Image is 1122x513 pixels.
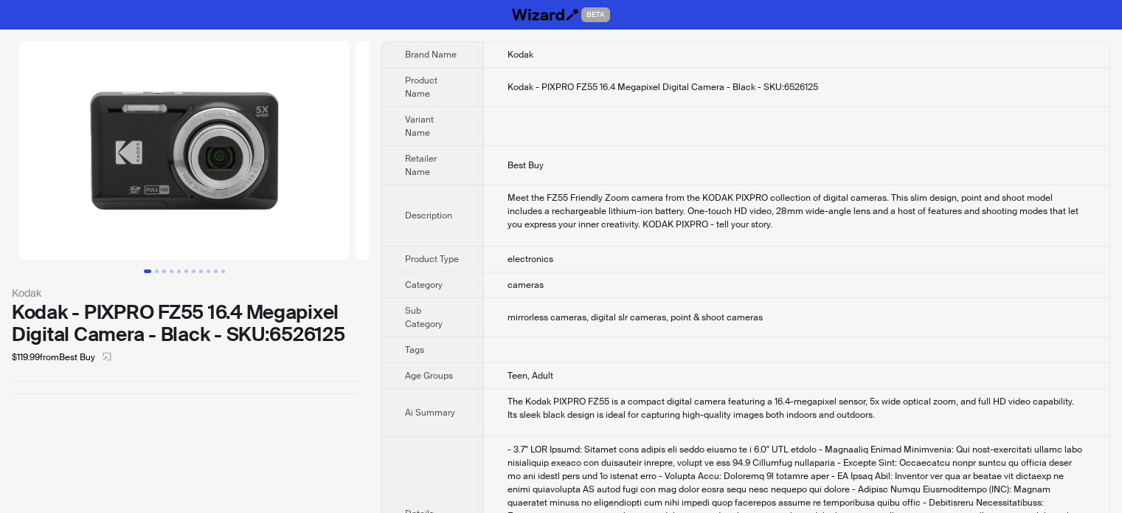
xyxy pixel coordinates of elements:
[405,253,459,265] span: Product Type
[170,269,173,273] button: Go to slide 4
[508,395,1086,421] div: The Kodak PIXPRO FZ55 is a compact digital camera featuring a 16.4-megapixel sensor, 5x wide opti...
[405,305,443,330] span: Sub Category
[155,269,159,273] button: Go to slide 2
[162,269,166,273] button: Go to slide 3
[12,285,357,301] div: Kodak
[207,269,210,273] button: Go to slide 9
[508,81,818,93] span: Kodak - PIXPRO FZ55 16.4 Megapixel Digital Camera - Black - SKU:6526125
[405,370,453,382] span: Age Groups
[581,7,610,22] span: BETA
[103,352,111,361] span: select
[508,253,553,265] span: electronics
[214,269,218,273] button: Go to slide 10
[177,269,181,273] button: Go to slide 5
[12,345,357,369] div: $119.99 from Best Buy
[199,269,203,273] button: Go to slide 8
[356,41,686,260] img: Kodak - PIXPRO FZ55 16.4 Megapixel Digital Camera - Black - SKU:6526125 image 2
[405,407,455,419] span: Ai Summary
[405,153,437,178] span: Retailer Name
[508,191,1086,231] div: Meet the FZ55 Friendly Zoom camera from the KODAK PIXPRO collection of digital cameras. This slim...
[508,49,533,61] span: Kodak
[508,311,763,323] span: mirrorless cameras, digital slr cameras, point & shoot cameras
[508,279,544,291] span: cameras
[221,269,225,273] button: Go to slide 11
[184,269,188,273] button: Go to slide 6
[19,41,350,260] img: Kodak - PIXPRO FZ55 16.4 Megapixel Digital Camera - Black - SKU:6526125 image 1
[508,370,553,382] span: Teen, Adult
[405,344,424,356] span: Tags
[508,159,544,171] span: Best Buy
[405,49,457,61] span: Brand Name
[144,269,151,273] button: Go to slide 1
[192,269,195,273] button: Go to slide 7
[405,75,437,100] span: Product Name
[405,210,452,221] span: Description
[405,114,434,139] span: Variant Name
[405,279,443,291] span: Category
[12,301,357,345] div: Kodak - PIXPRO FZ55 16.4 Megapixel Digital Camera - Black - SKU:6526125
